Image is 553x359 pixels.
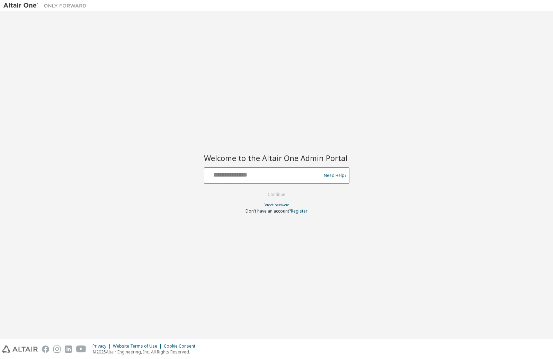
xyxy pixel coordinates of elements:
[113,343,164,349] div: Website Terms of Use
[204,153,349,163] h2: Welcome to the Altair One Admin Portal
[324,175,346,176] a: Need Help?
[164,343,199,349] div: Cookie Consent
[2,345,38,353] img: altair_logo.svg
[291,208,307,214] a: Register
[92,343,113,349] div: Privacy
[65,345,72,353] img: linkedin.svg
[264,203,289,207] a: Forgot password
[42,345,49,353] img: facebook.svg
[92,349,199,355] p: © 2025 Altair Engineering, Inc. All Rights Reserved.
[53,345,61,353] img: instagram.svg
[3,2,90,9] img: Altair One
[246,208,291,214] span: Don't have an account?
[76,345,86,353] img: youtube.svg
